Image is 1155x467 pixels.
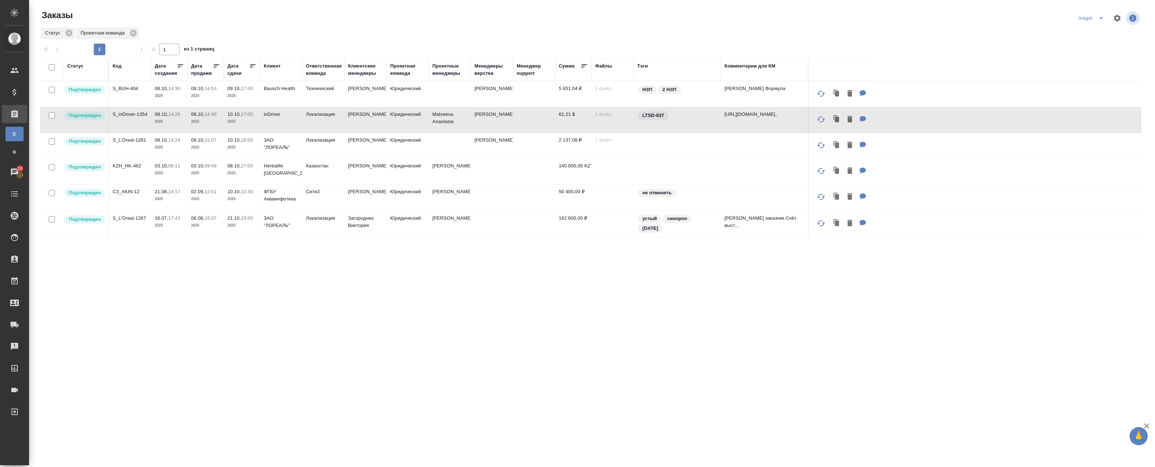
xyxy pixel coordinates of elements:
[40,9,73,21] span: Заказы
[387,184,429,210] td: Юридический
[168,215,180,221] p: 17:42
[155,144,184,151] p: 2025
[227,62,249,77] div: Дата сдачи
[555,211,591,236] td: 162 600,00 ₽
[812,85,830,102] button: Обновить
[387,211,429,236] td: Юридический
[474,111,509,118] p: [PERSON_NAME]
[5,145,24,159] a: Ф
[241,215,253,221] p: 19:00
[724,215,804,229] p: [PERSON_NAME] заказчик Счёт выст...
[264,188,299,203] p: ФГБУ Акваинфотека
[302,107,344,133] td: Локализация
[344,159,387,184] td: [PERSON_NAME]
[69,216,101,223] p: Подтвержден
[155,170,184,177] p: 2025
[69,112,101,119] p: Подтвержден
[64,137,105,146] div: Выставляет КМ после уточнения всех необходимых деталей и получения согласия клиента на запуск. С ...
[637,214,717,233] div: устый, синхрон, 21.10.25
[241,111,253,117] p: 17:00
[191,111,205,117] p: 08.10,
[205,215,217,221] p: 15:07
[429,107,471,133] td: Matveeva Anastasia
[555,159,591,184] td: 140 800,00 KZT
[387,159,429,184] td: Юридический
[205,163,217,168] p: 09:49
[155,62,177,77] div: Дата создания
[264,111,299,118] p: inDriver
[155,92,184,100] p: 2025
[306,62,342,77] div: Ответственная команда
[637,85,717,95] div: НЗП, 2 НЗП
[113,215,148,222] p: S_L’Oreal-1267
[155,189,168,194] p: 21.08,
[9,149,20,156] span: Ф
[812,111,830,128] button: Обновить
[724,85,804,92] p: [PERSON_NAME] Формула
[344,107,387,133] td: [PERSON_NAME]
[812,188,830,206] button: Обновить
[474,62,509,77] div: Менеджеры верстки
[113,162,148,170] p: KZH_HK-462
[191,195,220,203] p: 2025
[856,112,870,127] button: Для КМ: https://indriver.atlassian.net/browse/LTSD-637?actionerId=557058%3Af58131cb-b67d-43c7-b30...
[1126,11,1141,25] span: Посмотреть информацию
[830,112,844,127] button: Клонировать
[81,29,127,37] p: Проектная команда
[830,86,844,101] button: Клонировать
[642,112,664,119] p: LTSD-637
[637,62,648,70] div: Тэги
[264,85,299,92] p: Bausch Health
[241,163,253,168] p: 17:00
[844,112,856,127] button: Удалить
[429,211,471,236] td: [PERSON_NAME]
[191,137,205,143] p: 08.10,
[191,92,220,100] p: 2025
[662,86,676,93] p: 2 НЗП
[264,137,299,151] p: ЗАО "ЛОРЕАЛЬ"
[302,211,344,236] td: Локализация
[642,86,652,93] p: НЗП
[856,216,870,231] button: Для КМ: Алексей Мироненко заказчик Счёт выставляем на Екатерину Плотникову
[191,189,205,194] p: 02.09,
[227,144,257,151] p: 2025
[555,133,591,158] td: 2 137,08 ₽
[76,28,139,39] div: Проектная команда
[69,138,101,145] p: Подтвержден
[830,138,844,153] button: Клонировать
[555,81,591,107] td: 5 651,04 ₽
[812,137,830,154] button: Обновить
[69,163,101,171] p: Подтвержден
[637,188,717,198] div: не отменять
[642,225,658,232] p: [DATE]
[227,92,257,100] p: 2025
[1108,9,1126,27] span: Настроить таблицу
[155,111,168,117] p: 08.10,
[555,184,591,210] td: 50 400,00 ₽
[241,189,253,194] p: 13:30
[348,62,383,77] div: Клиентские менеджеры
[241,137,253,143] p: 16:00
[191,170,220,177] p: 2025
[241,86,253,91] p: 17:00
[830,164,844,179] button: Клонировать
[191,62,213,77] div: Дата продажи
[191,144,220,151] p: 2025
[227,111,241,117] p: 10.10,
[344,133,387,158] td: [PERSON_NAME]
[264,162,299,177] p: Herbalife [GEOGRAPHIC_DATA]
[432,62,467,77] div: Проектные менеджеры
[517,62,552,77] div: Менеджер support
[64,162,105,172] div: Выставляет КМ после уточнения всех необходимых деталей и получения согласия клиента на запуск. С ...
[642,215,657,222] p: устый
[205,189,217,194] p: 12:01
[637,111,717,121] div: LTSD-637
[595,111,630,118] p: 1 файл
[302,184,344,210] td: Сити3
[191,118,220,125] p: 2025
[429,184,471,210] td: [PERSON_NAME]
[5,127,24,141] a: В
[474,137,509,144] p: [PERSON_NAME]
[844,164,856,179] button: Удалить
[2,163,27,181] a: 10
